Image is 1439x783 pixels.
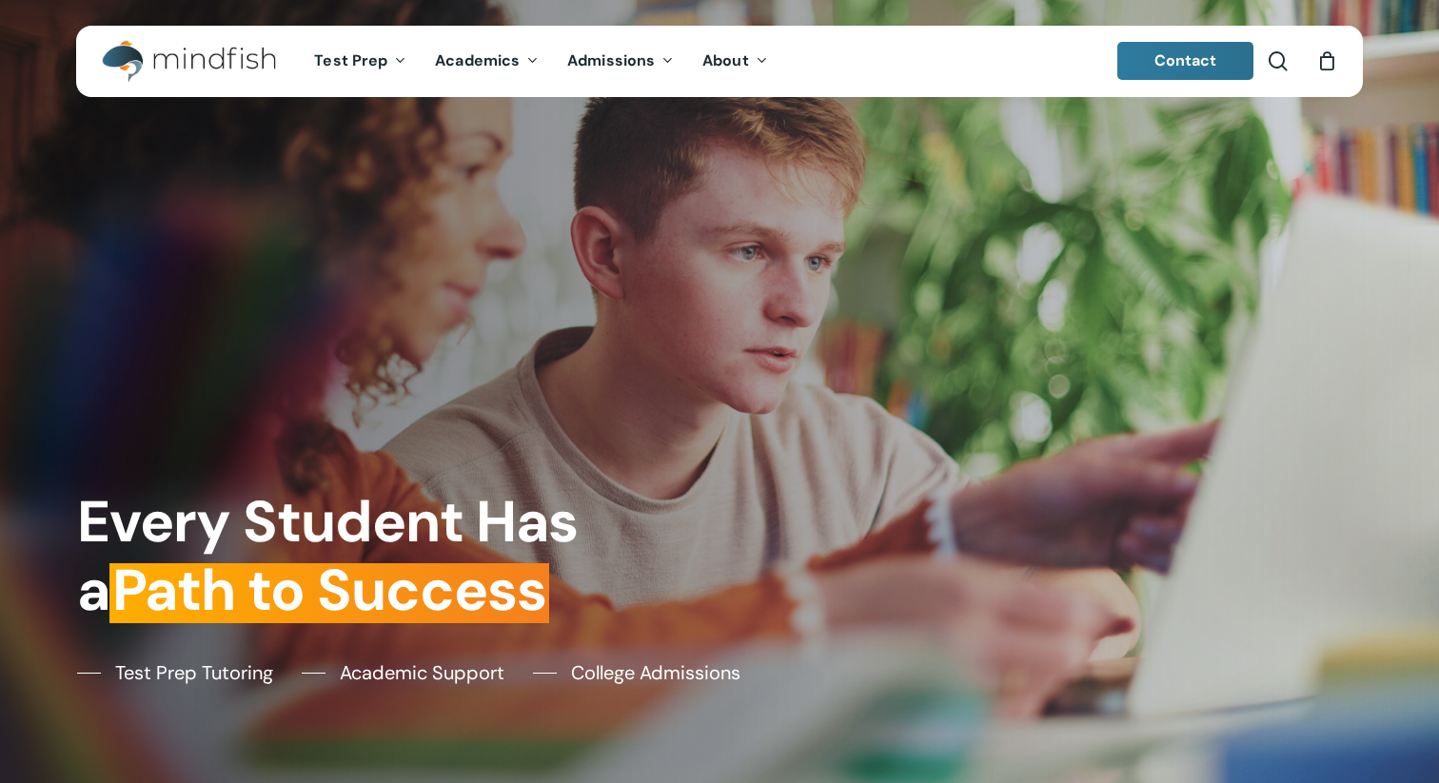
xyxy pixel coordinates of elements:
[77,658,273,687] a: Test Prep Tutoring
[77,488,707,626] h1: Every Student Has a
[688,53,782,69] a: About
[300,53,421,69] a: Test Prep
[109,553,549,628] em: Path to Success
[1154,50,1217,70] span: Contact
[300,26,781,97] nav: Main Menu
[340,658,504,687] span: Academic Support
[1117,42,1254,80] a: Contact
[314,50,387,70] span: Test Prep
[553,53,688,69] a: Admissions
[76,26,1363,97] header: Main Menu
[421,53,553,69] a: Academics
[533,658,740,687] a: College Admissions
[435,50,520,70] span: Academics
[702,50,749,70] span: About
[571,658,740,687] span: College Admissions
[302,658,504,687] a: Academic Support
[115,658,273,687] span: Test Prep Tutoring
[567,50,655,70] span: Admissions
